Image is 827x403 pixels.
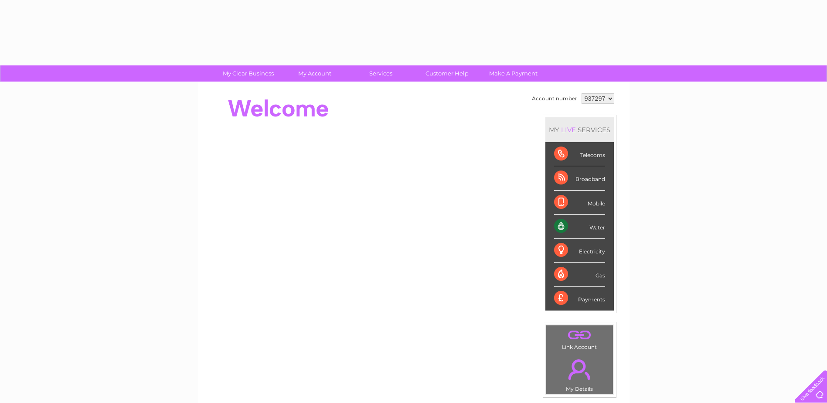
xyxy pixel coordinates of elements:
[546,352,613,395] td: My Details
[554,215,605,239] div: Water
[554,239,605,263] div: Electricity
[411,65,483,82] a: Customer Help
[554,263,605,287] div: Gas
[546,325,613,352] td: Link Account
[548,328,611,343] a: .
[548,354,611,385] a: .
[530,91,579,106] td: Account number
[345,65,417,82] a: Services
[477,65,549,82] a: Make A Payment
[212,65,284,82] a: My Clear Business
[545,117,614,142] div: MY SERVICES
[554,166,605,190] div: Broadband
[554,287,605,310] div: Payments
[554,142,605,166] div: Telecoms
[559,126,578,134] div: LIVE
[554,191,605,215] div: Mobile
[279,65,351,82] a: My Account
